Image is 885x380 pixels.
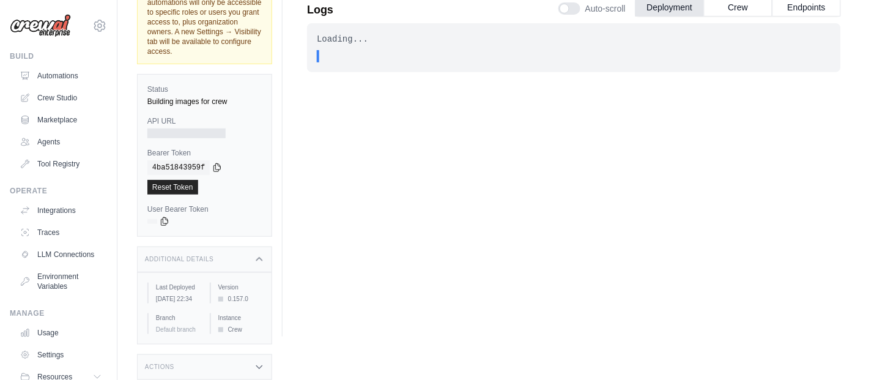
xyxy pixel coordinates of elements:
[218,283,262,292] label: Version
[824,321,885,380] iframe: Chat Widget
[147,204,262,214] label: User Bearer Token
[15,132,107,152] a: Agents
[15,323,107,343] a: Usage
[147,84,262,94] label: Status
[145,363,174,371] h3: Actions
[329,50,334,62] span: .
[585,2,626,15] span: Auto-scroll
[15,66,107,86] a: Automations
[10,308,107,318] div: Manage
[10,14,71,37] img: Logo
[15,110,107,130] a: Marketplace
[15,223,107,242] a: Traces
[15,154,107,174] a: Tool Registry
[145,256,213,263] h3: Additional Details
[15,245,107,264] a: LLM Connections
[147,116,262,126] label: API URL
[10,186,107,196] div: Operate
[156,326,196,333] span: Default branch
[824,321,885,380] div: أداة الدردشة
[218,294,262,304] div: 0.157.0
[147,160,210,175] code: 4ba51843959f
[156,283,200,292] label: Last Deployed
[147,148,262,158] label: Bearer Token
[15,201,107,220] a: Integrations
[218,313,262,322] label: Instance
[147,180,198,195] a: Reset Token
[147,97,262,106] div: Building images for crew
[317,33,831,45] div: Loading...
[15,88,107,108] a: Crew Studio
[156,296,192,302] time: August 13, 2025 at 22:34 AST
[156,313,200,322] label: Branch
[218,325,262,334] div: Crew
[15,267,107,296] a: Environment Variables
[15,345,107,365] a: Settings
[10,51,107,61] div: Build
[307,1,333,18] p: Logs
